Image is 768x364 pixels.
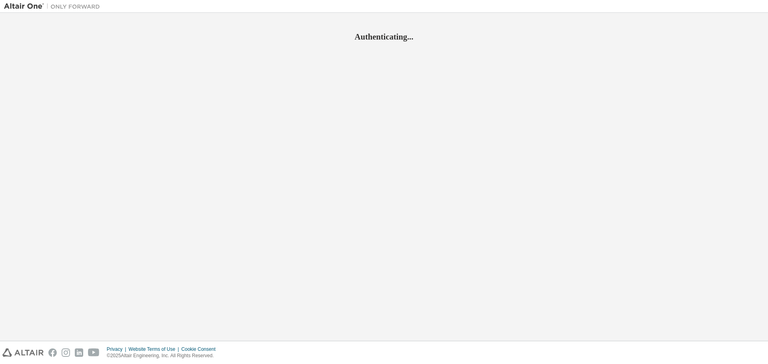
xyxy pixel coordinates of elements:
p: © 2025 Altair Engineering, Inc. All Rights Reserved. [107,352,220,359]
img: Altair One [4,2,104,10]
img: altair_logo.svg [2,348,44,357]
div: Website Terms of Use [128,346,181,352]
img: youtube.svg [88,348,100,357]
h2: Authenticating... [4,32,764,42]
img: facebook.svg [48,348,57,357]
img: linkedin.svg [75,348,83,357]
div: Privacy [107,346,128,352]
div: Cookie Consent [181,346,220,352]
img: instagram.svg [62,348,70,357]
